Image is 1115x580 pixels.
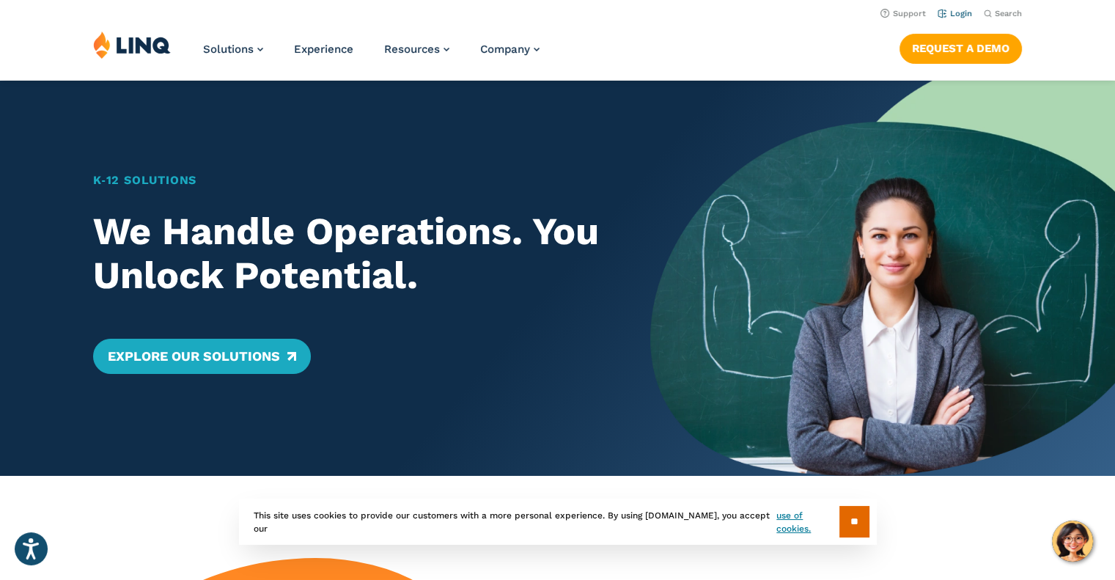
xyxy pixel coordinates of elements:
[93,339,311,374] a: Explore Our Solutions
[384,43,440,56] span: Resources
[203,43,254,56] span: Solutions
[480,43,540,56] a: Company
[239,499,877,545] div: This site uses cookies to provide our customers with a more personal experience. By using [DOMAIN...
[899,31,1022,63] nav: Button Navigation
[203,43,263,56] a: Solutions
[880,9,926,18] a: Support
[93,210,606,298] h2: We Handle Operations. You Unlock Potential.
[650,81,1115,476] img: Home Banner
[984,8,1022,19] button: Open Search Bar
[480,43,530,56] span: Company
[938,9,972,18] a: Login
[776,509,839,535] a: use of cookies.
[899,34,1022,63] a: Request a Demo
[384,43,449,56] a: Resources
[93,31,171,59] img: LINQ | K‑12 Software
[93,172,606,189] h1: K‑12 Solutions
[1052,521,1093,562] button: Hello, have a question? Let’s chat.
[995,9,1022,18] span: Search
[203,31,540,79] nav: Primary Navigation
[294,43,353,56] a: Experience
